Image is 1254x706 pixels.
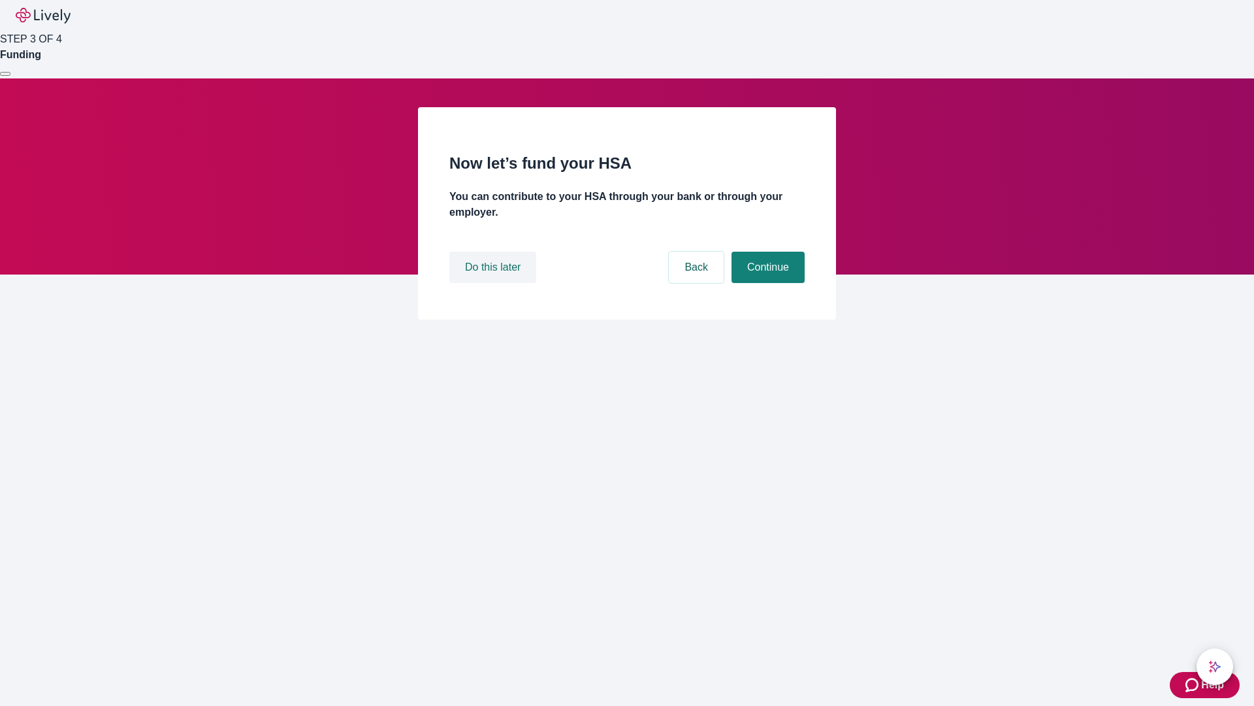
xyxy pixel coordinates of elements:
svg: Lively AI Assistant [1208,660,1221,673]
svg: Zendesk support icon [1185,677,1201,693]
button: Do this later [449,252,536,283]
img: Lively [16,8,71,24]
h2: Now let’s fund your HSA [449,152,805,175]
span: Help [1201,677,1224,693]
button: Continue [731,252,805,283]
h4: You can contribute to your HSA through your bank or through your employer. [449,189,805,220]
button: Back [669,252,724,283]
button: chat [1197,648,1233,685]
button: Zendesk support iconHelp [1170,672,1240,698]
